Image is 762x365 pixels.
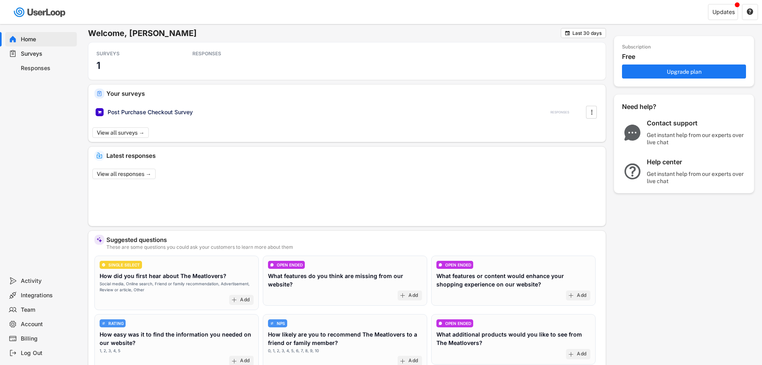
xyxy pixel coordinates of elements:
[21,65,74,72] div: Responses
[647,170,747,185] div: Get instant help from our experts over live chat
[100,281,254,293] div: Social media, Online search, Friend or family recommendation, Advertisement, Review or article, O...
[21,335,74,343] div: Billing
[108,108,193,116] div: Post Purchase Checkout Survey
[268,272,422,288] div: What features do you think are missing from our website?
[96,153,102,159] img: IncomingMajor.svg
[564,30,570,36] button: 
[577,292,586,299] div: Add
[268,348,319,354] div: 0, 1, 2, 3, 4, 5, 6, 7, 8, 9, 10
[108,321,124,325] div: RATING
[100,348,120,354] div: 1, 2, 3, 4, 5
[572,31,602,36] div: Last 30 days
[21,306,74,314] div: Team
[21,277,74,285] div: Activity
[192,50,264,57] div: RESPONSES
[408,292,418,299] div: Add
[438,263,442,267] img: ConversationMinor.svg
[647,158,747,166] div: Help center
[21,349,74,357] div: Log Out
[21,36,74,43] div: Home
[106,245,600,250] div: These are some questions you could ask your customers to learn more about them
[102,321,106,325] img: AdjustIcon.svg
[240,358,250,364] div: Add
[712,9,735,15] div: Updates
[746,8,754,16] button: 
[100,330,254,347] div: How easy was it to find the information you needed on our website?
[622,65,746,79] button: Upgrade plan
[268,330,422,347] div: How likely are you to recommend The Meatlovers to a friend or family member?
[92,127,149,138] button: View all surveys →
[747,8,753,15] text: 
[270,321,274,325] img: AdjustIcon.svg
[21,50,74,58] div: Surveys
[102,263,106,267] img: CircleTickMinorWhite.svg
[270,263,274,267] img: ConversationMinor.svg
[88,28,561,38] h6: Welcome, [PERSON_NAME]
[96,50,168,57] div: SURVEYS
[106,153,600,159] div: Latest responses
[96,237,102,243] img: MagicMajor%20%28Purple%29.svg
[622,52,750,61] div: Free
[445,263,471,267] div: OPEN ENDED
[622,44,651,50] div: Subscription
[92,169,156,179] button: View all responses →
[106,91,600,97] div: Your surveys
[438,321,442,325] img: ConversationMinor.svg
[21,321,74,328] div: Account
[577,351,586,357] div: Add
[647,119,747,127] div: Contact support
[12,4,68,20] img: userloop-logo-01.svg
[647,131,747,146] div: Get instant help from our experts over live chat
[100,272,226,280] div: How did you first hear about The Meatlovers?
[622,103,678,111] div: Need help?
[408,358,418,364] div: Add
[622,125,643,141] img: ChatMajor.svg
[240,297,250,303] div: Add
[21,292,74,299] div: Integrations
[550,110,569,115] div: RESPONSES
[622,163,643,179] img: QuestionMarkInverseMajor.svg
[108,263,140,267] div: SINGLE SELECT
[436,272,590,288] div: What features or content would enhance your shopping experience on our website?
[277,321,285,325] div: NPS
[445,321,471,325] div: OPEN ENDED
[436,330,590,347] div: What additional products would you like to see from The Meatlovers?
[106,237,600,243] div: Suggested questions
[588,106,596,118] button: 
[565,30,570,36] text: 
[277,263,303,267] div: OPEN ENDED
[591,108,592,116] text: 
[96,59,100,72] h3: 1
